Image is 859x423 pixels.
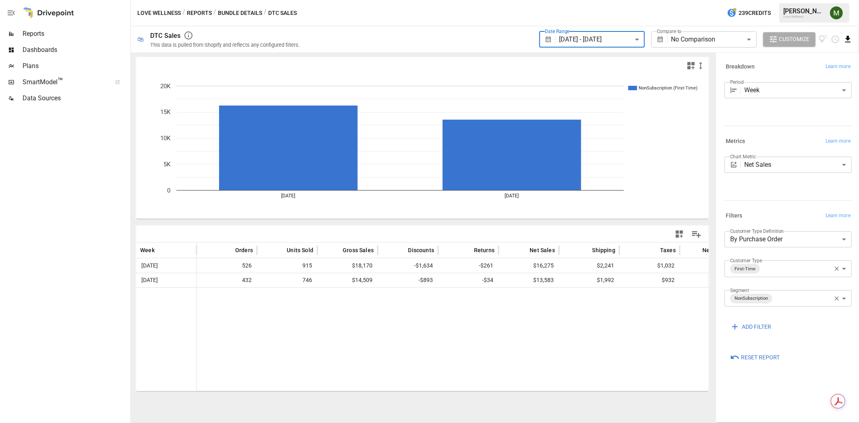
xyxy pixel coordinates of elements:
span: ™ [58,76,63,86]
label: Chart Metric [730,153,756,160]
span: First-Time [731,264,759,274]
div: No Comparison [671,31,756,48]
span: Net Sales [530,246,555,254]
div: [PERSON_NAME] [783,7,825,15]
label: Date Range [545,28,570,35]
div: / [264,8,267,18]
text: [DATE] [505,193,519,199]
button: Sort [223,245,234,256]
span: Net Revenue [702,246,736,254]
button: Reset Report [724,350,785,365]
label: Segment [730,287,749,294]
span: $19,548 [684,259,736,273]
span: SmartModel [23,77,106,87]
button: Meredith Lacasse [825,2,848,24]
div: [DATE] - [DATE] [559,31,644,48]
span: Learn more [826,63,851,71]
span: Discounts [408,246,434,254]
span: ADD FILTER [742,322,771,332]
div: Net Sales [745,157,852,173]
span: Dashboards [23,45,129,55]
button: Customize [763,32,816,47]
button: Schedule report [831,35,840,44]
span: 746 [261,273,313,287]
span: 915 [261,259,313,273]
text: 20K [160,83,171,90]
span: $2,241 [563,259,615,273]
button: Sort [517,245,529,256]
span: NonSubscription [731,294,771,303]
button: Sort [580,245,592,256]
span: -$261 [442,259,495,273]
span: Returns [474,246,495,254]
label: Compare to [657,28,682,35]
span: 526 [201,259,253,273]
text: 0 [167,187,170,194]
h6: Filters [726,211,743,220]
span: $932 [623,273,676,287]
text: [DATE] [282,193,296,199]
span: -$1,634 [382,259,434,273]
div: This data is pulled from Shopify and reflects any configured filters. [150,42,300,48]
span: [DATE] [140,259,159,273]
span: Reset Report [741,352,780,363]
text: 10K [160,135,171,142]
span: 432 [201,273,253,287]
span: Learn more [826,212,851,220]
div: 🛍 [137,35,144,43]
span: [DATE] [140,273,159,287]
svg: A chart. [136,74,710,219]
span: -$893 [382,273,434,287]
span: Data Sources [23,93,129,103]
div: / [213,8,216,18]
button: Sort [648,245,659,256]
div: By Purchase Order [724,231,852,247]
button: Reports [187,8,212,18]
button: Bundle Details [218,8,262,18]
span: $14,509 [321,273,374,287]
button: Sort [690,245,702,256]
span: Plans [23,61,129,71]
div: Week [745,82,852,98]
span: 239 Credits [739,8,771,18]
span: $18,170 [321,259,374,273]
label: Customer Type [730,257,762,264]
span: Taxes [660,246,676,254]
button: ADD FILTER [724,319,777,334]
label: Period [730,79,744,85]
div: DTC Sales [150,32,180,39]
span: $16,507 [684,273,736,287]
div: Love Wellness [783,15,825,19]
span: $13,583 [503,273,555,287]
span: $1,032 [623,259,676,273]
span: $16,275 [503,259,555,273]
span: Orders [235,246,253,254]
button: 239Credits [724,6,774,21]
span: Customize [779,34,810,44]
span: Gross Sales [343,246,374,254]
button: Love Wellness [137,8,181,18]
text: 5K [164,161,171,168]
button: View documentation [819,32,828,47]
button: Sort [396,245,407,256]
span: Week [140,246,155,254]
span: $1,992 [563,273,615,287]
button: Download report [843,35,853,44]
button: Sort [331,245,342,256]
button: Manage Columns [687,225,706,243]
span: Learn more [826,137,851,145]
button: Sort [155,245,167,256]
label: Customer Type Definition [730,228,784,234]
img: Meredith Lacasse [830,6,843,19]
button: Sort [275,245,286,256]
text: 15K [160,109,171,116]
text: NonSubscription (First-Time) [639,85,698,91]
span: -$34 [442,273,495,287]
div: / [182,8,185,18]
span: Reports [23,29,129,39]
span: Shipping [592,246,615,254]
h6: Metrics [726,137,745,146]
h6: Breakdown [726,62,755,71]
